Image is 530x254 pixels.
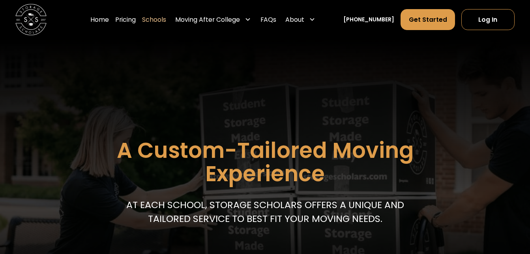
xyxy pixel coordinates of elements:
[175,15,240,25] div: Moving After College
[15,4,47,35] img: Storage Scholars main logo
[461,9,514,30] a: Log In
[260,9,276,30] a: FAQs
[142,9,166,30] a: Schools
[90,9,109,30] a: Home
[15,4,47,35] a: home
[172,9,254,30] div: Moving After College
[343,15,394,24] a: [PHONE_NUMBER]
[115,9,136,30] a: Pricing
[401,9,455,30] a: Get Started
[283,9,318,30] div: About
[285,15,304,25] div: About
[123,198,407,226] p: At each school, storage scholars offers a unique and tailored service to best fit your Moving needs.
[78,139,452,186] h1: A Custom-Tailored Moving Experience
